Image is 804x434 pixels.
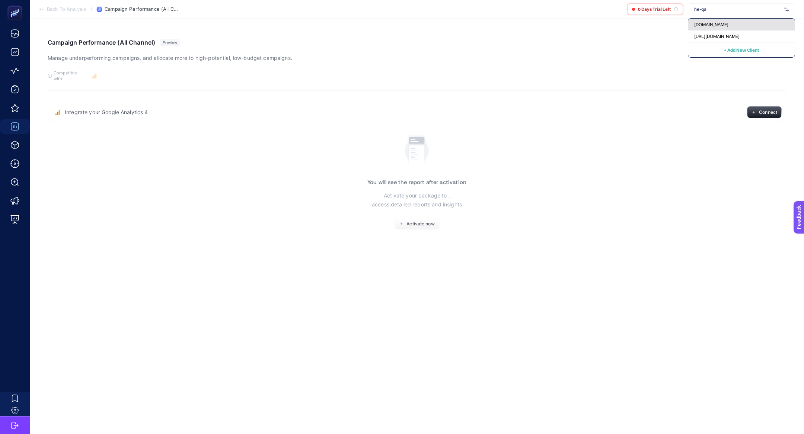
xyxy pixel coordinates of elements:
span: [DOMAIN_NAME] [694,22,728,28]
span: Connect [759,109,777,115]
button: + Add New Client [724,45,759,54]
span: Integrate your Google Analytics 4 [65,109,148,116]
span: / [90,6,92,12]
span: Back To Analysis [47,6,86,12]
p: Manage underperforming campaigns, and allocate more to high-potential, low-budget campaigns. [48,54,292,62]
button: Connect [747,106,782,118]
span: Campaign Performance (All Channel) [105,6,179,12]
h1: Campaign Performance (All Channel) [48,39,155,46]
span: Preview [163,40,177,45]
span: 0 Days Trial Left [638,6,671,12]
span: Feedback [4,2,28,8]
span: Compatible with: [54,70,87,82]
h3: You will see the report after activation [367,179,466,185]
img: svg%3e [784,6,789,13]
span: Activate now [406,221,434,227]
span: + Add New Client [724,47,759,53]
p: Activate your package to . access detailed reports and insights [372,191,462,209]
input: https://www.he-qa.com/ [694,6,781,12]
button: Activate now [395,218,440,230]
span: [URL][DOMAIN_NAME] [694,33,740,39]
